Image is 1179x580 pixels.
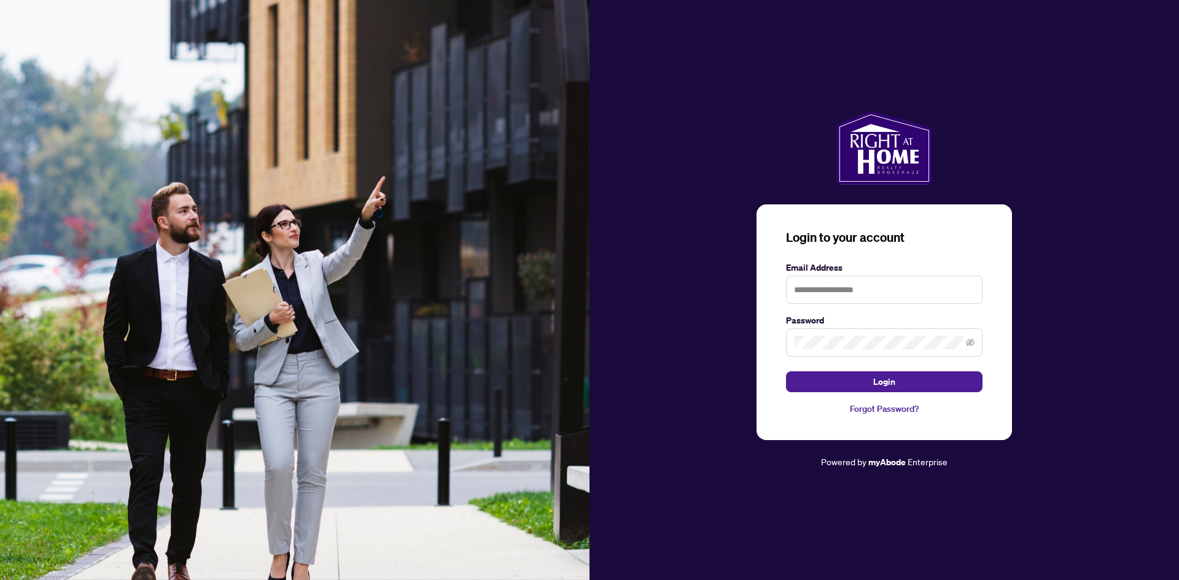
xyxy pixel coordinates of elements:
span: Login [873,372,895,392]
button: Login [786,371,982,392]
span: eye-invisible [966,338,975,347]
img: ma-logo [836,111,932,185]
a: myAbode [868,455,906,469]
h3: Login to your account [786,229,982,246]
label: Email Address [786,261,982,274]
a: Forgot Password? [786,402,982,416]
span: Powered by [821,456,866,467]
span: Enterprise [908,456,947,467]
label: Password [786,314,982,327]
